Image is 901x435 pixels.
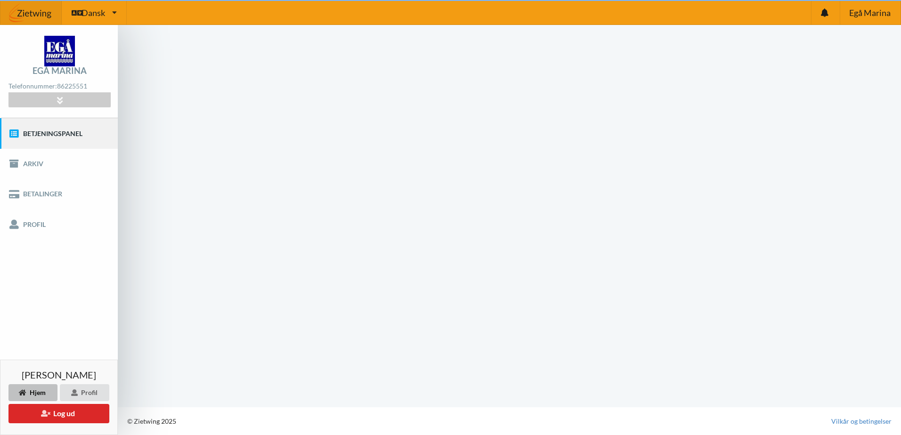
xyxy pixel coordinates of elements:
[8,80,110,93] div: Telefonnummer:
[82,8,105,17] span: Dansk
[44,36,75,66] img: logo
[57,82,87,90] strong: 86225551
[8,384,57,401] div: Hjem
[33,66,87,75] div: Egå Marina
[22,370,96,379] span: [PERSON_NAME]
[60,384,109,401] div: Profil
[831,417,892,426] a: Vilkår og betingelser
[8,404,109,423] button: Log ud
[849,8,891,17] span: Egå Marina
